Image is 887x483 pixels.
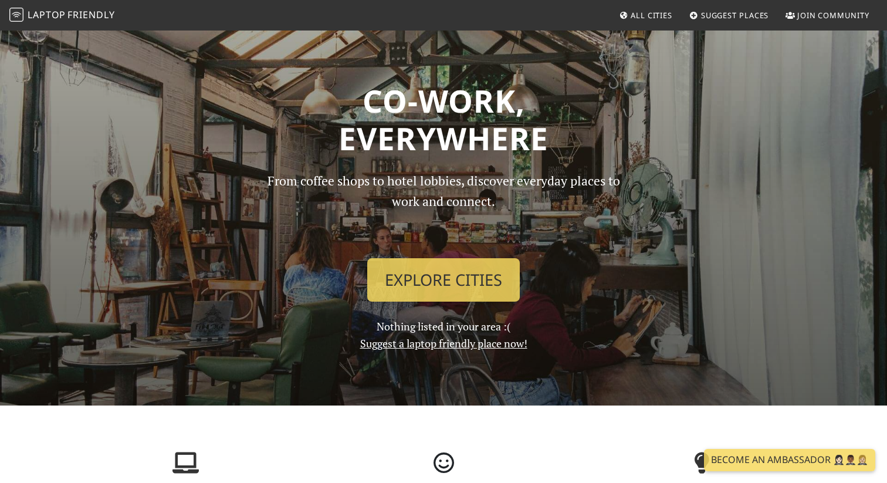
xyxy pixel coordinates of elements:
[250,171,637,352] div: Nothing listed in your area :(
[367,258,520,302] a: Explore Cities
[67,8,114,21] span: Friendly
[257,171,630,249] p: From coffee shops to hotel lobbies, discover everyday places to work and connect.
[685,5,774,26] a: Suggest Places
[704,449,875,471] a: Become an Ambassador 🤵🏻‍♀️🤵🏾‍♂️🤵🏼‍♀️
[797,10,869,21] span: Join Community
[781,5,874,26] a: Join Community
[360,336,527,350] a: Suggest a laptop friendly place now!
[28,8,66,21] span: Laptop
[63,82,824,157] h1: Co-work, Everywhere
[9,5,115,26] a: LaptopFriendly LaptopFriendly
[701,10,769,21] span: Suggest Places
[631,10,672,21] span: All Cities
[614,5,677,26] a: All Cities
[9,8,23,22] img: LaptopFriendly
